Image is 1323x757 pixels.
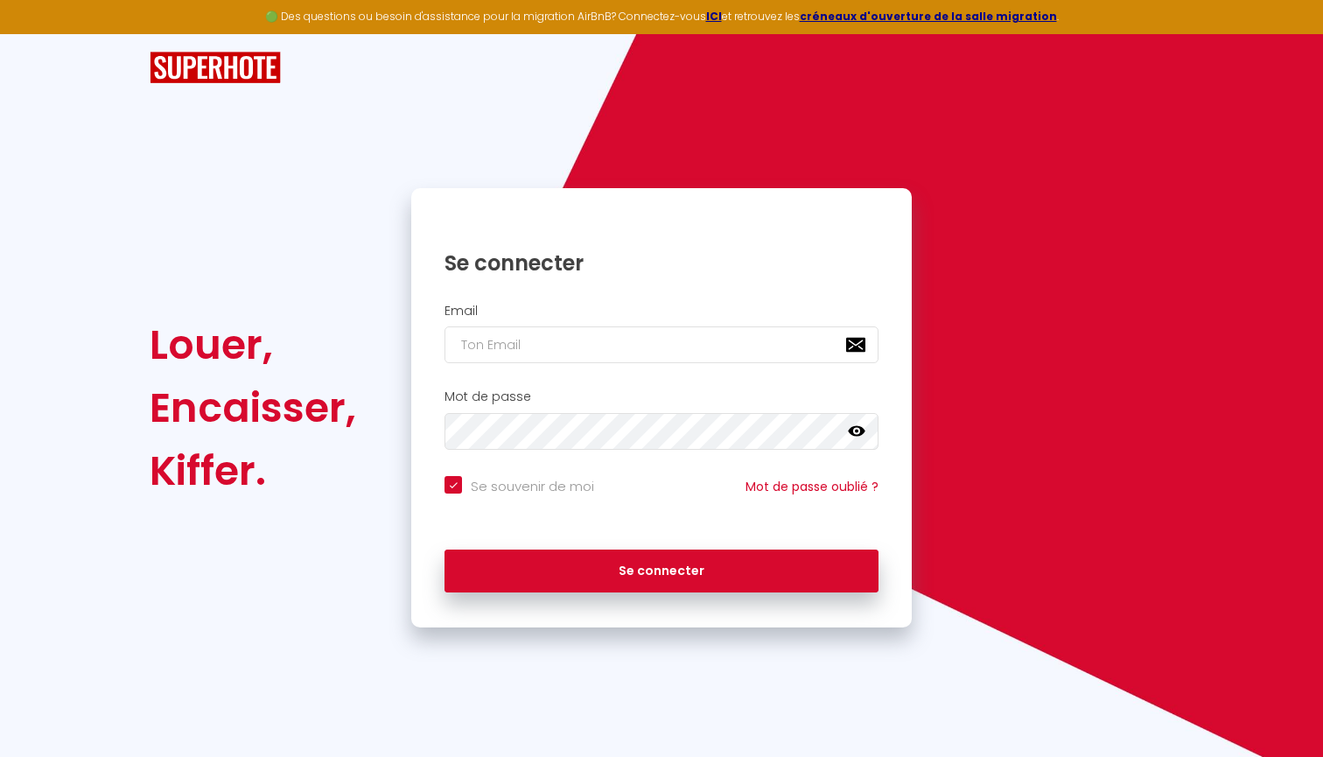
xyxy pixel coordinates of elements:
[800,9,1057,24] a: créneaux d'ouverture de la salle migration
[444,249,878,277] h1: Se connecter
[706,9,722,24] a: ICI
[150,52,281,84] img: SuperHote logo
[444,304,878,319] h2: Email
[150,313,356,376] div: Louer,
[150,376,356,439] div: Encaisser,
[444,389,878,404] h2: Mot de passe
[745,478,878,495] a: Mot de passe oublié ?
[444,326,878,363] input: Ton Email
[444,550,878,593] button: Se connecter
[150,439,356,502] div: Kiffer.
